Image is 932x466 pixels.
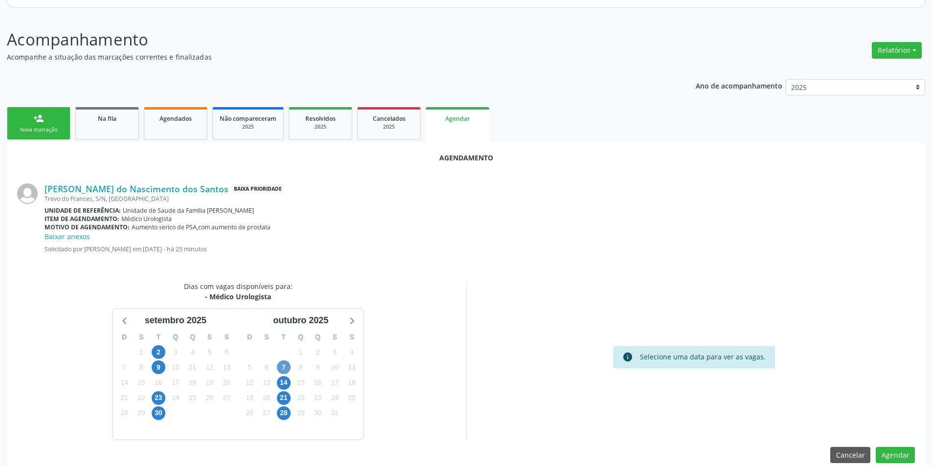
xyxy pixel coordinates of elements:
img: img [17,183,38,204]
div: Agendamento [17,153,915,163]
div: S [343,330,361,345]
b: Item de agendamento: [45,215,119,223]
span: Na fila [98,114,116,123]
a: Baixar anexos [45,232,90,241]
div: Dias com vagas disponíveis para: [184,281,293,302]
span: quarta-feira, 24 de setembro de 2025 [169,391,182,405]
div: Selecione uma data para ver as vagas. [640,352,766,362]
span: domingo, 7 de setembro de 2025 [117,360,131,374]
span: terça-feira, 30 de setembro de 2025 [152,406,165,420]
span: segunda-feira, 8 de setembro de 2025 [135,360,148,374]
span: quinta-feira, 25 de setembro de 2025 [186,391,200,405]
span: sexta-feira, 31 de outubro de 2025 [328,406,341,420]
div: - Médico Urologista [184,291,293,302]
p: Ano de acompanhamento [696,79,782,91]
span: terça-feira, 28 de outubro de 2025 [277,406,291,420]
span: quarta-feira, 8 de outubro de 2025 [294,360,308,374]
a: [PERSON_NAME] do Nascimento dos Santos [45,183,228,194]
span: domingo, 19 de outubro de 2025 [243,391,256,405]
i: info [622,352,633,362]
div: Q [309,330,326,345]
div: outubro 2025 [269,314,332,327]
div: person_add [33,113,44,124]
span: sexta-feira, 10 de outubro de 2025 [328,360,341,374]
span: sábado, 20 de setembro de 2025 [220,376,233,390]
span: Baixa Prioridade [232,184,284,194]
span: segunda-feira, 13 de outubro de 2025 [260,376,273,390]
p: Acompanhe a situação das marcações correntes e finalizadas [7,52,650,62]
span: quinta-feira, 11 de setembro de 2025 [186,360,200,374]
span: domingo, 5 de outubro de 2025 [243,360,256,374]
span: sexta-feira, 19 de setembro de 2025 [203,376,216,390]
button: Agendar [876,447,915,464]
span: quinta-feira, 16 de outubro de 2025 [311,376,325,390]
span: quinta-feira, 4 de setembro de 2025 [186,345,200,359]
p: Solicitado por [PERSON_NAME] em [DATE] - há 25 minutos [45,245,915,253]
span: sábado, 6 de setembro de 2025 [220,345,233,359]
span: sábado, 25 de outubro de 2025 [345,391,359,405]
div: 2025 [296,123,345,131]
span: terça-feira, 9 de setembro de 2025 [152,360,165,374]
span: sábado, 4 de outubro de 2025 [345,345,359,359]
span: terça-feira, 23 de setembro de 2025 [152,391,165,405]
button: Relatórios [872,42,922,59]
span: domingo, 21 de setembro de 2025 [117,391,131,405]
p: Acompanhamento [7,27,650,52]
span: segunda-feira, 22 de setembro de 2025 [135,391,148,405]
span: Agendados [159,114,192,123]
span: terça-feira, 16 de setembro de 2025 [152,376,165,390]
span: sexta-feira, 26 de setembro de 2025 [203,391,216,405]
span: segunda-feira, 29 de setembro de 2025 [135,406,148,420]
div: Nova marcação [14,126,63,133]
span: terça-feira, 14 de outubro de 2025 [277,376,291,390]
div: S [201,330,218,345]
span: sábado, 11 de outubro de 2025 [345,360,359,374]
span: quinta-feira, 2 de outubro de 2025 [311,345,325,359]
div: Q [292,330,309,345]
div: 2025 [220,123,276,131]
span: quarta-feira, 15 de outubro de 2025 [294,376,308,390]
span: quarta-feira, 10 de setembro de 2025 [169,360,182,374]
div: T [275,330,292,345]
span: quarta-feira, 17 de setembro de 2025 [169,376,182,390]
span: sexta-feira, 12 de setembro de 2025 [203,360,216,374]
span: terça-feira, 21 de outubro de 2025 [277,391,291,405]
span: sábado, 13 de setembro de 2025 [220,360,233,374]
span: segunda-feira, 1 de setembro de 2025 [135,345,148,359]
span: quarta-feira, 3 de setembro de 2025 [169,345,182,359]
div: T [150,330,167,345]
div: Trevo do Frances, S/N, [GEOGRAPHIC_DATA] [45,195,915,203]
span: domingo, 28 de setembro de 2025 [117,406,131,420]
span: quarta-feira, 22 de outubro de 2025 [294,391,308,405]
div: D [116,330,133,345]
span: Agendar [445,114,470,123]
span: domingo, 26 de outubro de 2025 [243,406,256,420]
span: quarta-feira, 1 de outubro de 2025 [294,345,308,359]
span: Resolvidos [305,114,336,123]
span: Não compareceram [220,114,276,123]
span: quinta-feira, 23 de outubro de 2025 [311,391,325,405]
span: domingo, 14 de setembro de 2025 [117,376,131,390]
div: S [133,330,150,345]
div: S [326,330,343,345]
div: setembro 2025 [141,314,210,327]
span: sábado, 18 de outubro de 2025 [345,376,359,390]
div: S [258,330,275,345]
span: segunda-feira, 20 de outubro de 2025 [260,391,273,405]
span: terça-feira, 2 de setembro de 2025 [152,345,165,359]
div: Q [167,330,184,345]
b: Unidade de referência: [45,206,121,215]
span: Cancelados [373,114,406,123]
div: S [218,330,235,345]
button: Cancelar [830,447,870,464]
span: Aumento serico de PSA,com aumento de prostata [132,223,271,231]
span: segunda-feira, 6 de outubro de 2025 [260,360,273,374]
span: sexta-feira, 5 de setembro de 2025 [203,345,216,359]
span: sexta-feira, 3 de outubro de 2025 [328,345,341,359]
span: segunda-feira, 27 de outubro de 2025 [260,406,273,420]
span: sexta-feira, 24 de outubro de 2025 [328,391,341,405]
div: 2025 [364,123,413,131]
span: Unidade de Saude da Familia [PERSON_NAME] [123,206,254,215]
div: D [241,330,258,345]
span: terça-feira, 7 de outubro de 2025 [277,360,291,374]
